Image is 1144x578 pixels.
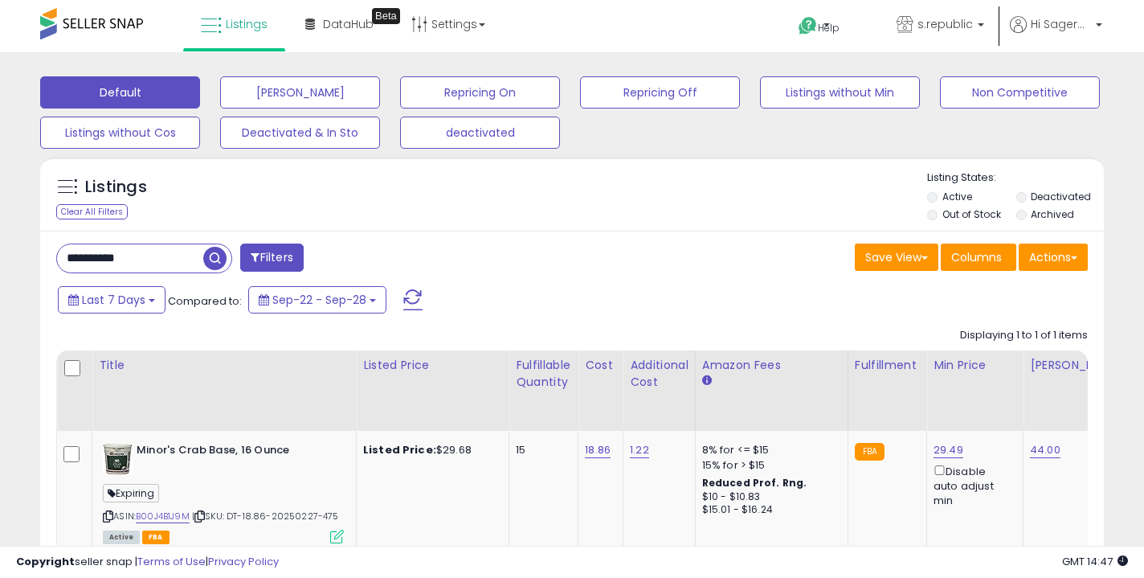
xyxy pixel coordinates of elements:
[798,16,818,36] i: Get Help
[137,554,206,569] a: Terms of Use
[855,443,885,461] small: FBA
[208,554,279,569] a: Privacy Policy
[702,490,836,504] div: $10 - $10.83
[168,293,242,309] span: Compared to:
[40,76,200,109] button: Default
[272,292,366,308] span: Sep-22 - Sep-28
[1010,16,1102,52] a: Hi Sagerepub
[323,16,374,32] span: DataHub
[702,458,836,473] div: 15% for > $15
[136,510,190,523] a: B00J4B1J9M
[516,357,571,391] div: Fulfillable Quantity
[192,510,339,523] span: | SKU: DT-18.86-20250227-475
[960,328,1088,343] div: Displaying 1 to 1 of 1 items
[103,443,344,542] div: ASIN:
[1031,16,1091,32] span: Hi Sagerepub
[363,443,496,457] div: $29.68
[226,16,268,32] span: Listings
[103,484,159,502] span: Expiring
[220,76,380,109] button: [PERSON_NAME]
[855,357,920,374] div: Fulfillment
[940,76,1100,109] button: Non Competitive
[103,531,140,544] span: All listings currently available for purchase on Amazon
[630,357,688,391] div: Additional Cost
[16,554,75,569] strong: Copyright
[516,443,566,457] div: 15
[56,204,128,219] div: Clear All Filters
[1030,442,1060,458] a: 44.00
[1062,554,1128,569] span: 2025-10-6 14:47 GMT
[363,442,436,457] b: Listed Price:
[630,442,649,458] a: 1.22
[363,357,502,374] div: Listed Price
[1030,357,1126,374] div: [PERSON_NAME]
[1019,244,1088,271] button: Actions
[40,117,200,149] button: Listings without Cos
[760,76,920,109] button: Listings without Min
[786,4,871,52] a: Help
[934,442,963,458] a: 29.49
[818,21,840,35] span: Help
[585,442,611,458] a: 18.86
[927,170,1104,186] p: Listing States:
[372,8,400,24] div: Tooltip anchor
[702,503,836,517] div: $15.01 - $16.24
[400,117,560,149] button: deactivated
[585,357,616,374] div: Cost
[85,176,147,199] h5: Listings
[942,207,1001,221] label: Out of Stock
[1031,190,1091,203] label: Deactivated
[99,357,349,374] div: Title
[702,357,841,374] div: Amazon Fees
[934,462,1011,509] div: Disable auto adjust min
[82,292,145,308] span: Last 7 Days
[137,443,332,462] b: Minor's Crab Base, 16 Ounce
[220,117,380,149] button: Deactivated & In Sto
[142,531,170,544] span: FBA
[702,443,836,457] div: 8% for <= $15
[1031,207,1074,221] label: Archived
[951,249,1002,265] span: Columns
[942,190,972,203] label: Active
[917,16,973,32] span: s.republic
[400,76,560,109] button: Repricing On
[16,555,279,570] div: seller snap | |
[941,244,1016,271] button: Columns
[58,286,165,314] button: Last 7 Days
[580,76,740,109] button: Repricing Off
[702,476,807,490] b: Reduced Prof. Rng.
[103,443,133,475] img: 51AdeR4ogaL._SL40_.jpg
[934,357,1016,374] div: Min Price
[855,244,938,271] button: Save View
[702,374,712,388] small: Amazon Fees.
[248,286,386,314] button: Sep-22 - Sep-28
[240,244,303,272] button: Filters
